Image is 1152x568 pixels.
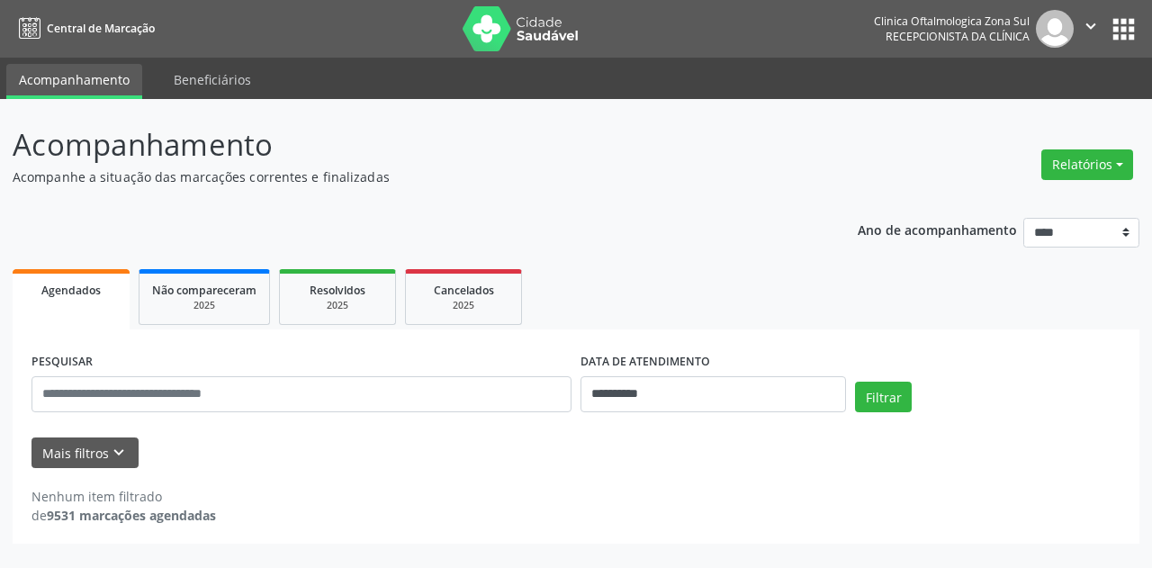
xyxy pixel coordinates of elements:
[874,14,1030,29] div: Clinica Oftalmologica Zona Sul
[13,167,801,186] p: Acompanhe a situação das marcações correntes e finalizadas
[31,506,216,525] div: de
[418,299,508,312] div: 2025
[292,299,382,312] div: 2025
[47,507,216,524] strong: 9531 marcações agendadas
[1041,149,1133,180] button: Relatórios
[161,64,264,95] a: Beneficiários
[152,283,256,298] span: Não compareceram
[580,348,710,376] label: DATA DE ATENDIMENTO
[31,437,139,469] button: Mais filtroskeyboard_arrow_down
[13,122,801,167] p: Acompanhamento
[13,14,155,43] a: Central de Marcação
[31,487,216,506] div: Nenhum item filtrado
[1074,10,1108,48] button: 
[310,283,365,298] span: Resolvidos
[1108,14,1139,45] button: apps
[6,64,142,99] a: Acompanhamento
[886,29,1030,44] span: Recepcionista da clínica
[47,21,155,36] span: Central de Marcação
[41,283,101,298] span: Agendados
[858,218,1017,240] p: Ano de acompanhamento
[855,382,912,412] button: Filtrar
[109,443,129,463] i: keyboard_arrow_down
[434,283,494,298] span: Cancelados
[31,348,93,376] label: PESQUISAR
[1036,10,1074,48] img: img
[152,299,256,312] div: 2025
[1081,16,1101,36] i: 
